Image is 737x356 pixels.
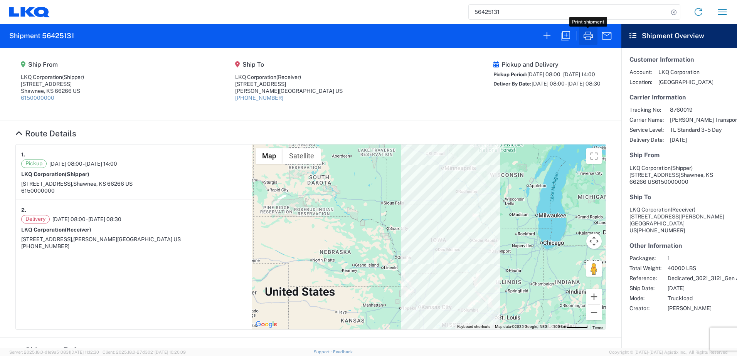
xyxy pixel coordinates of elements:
h5: Pickup and Delivery [493,61,601,68]
span: Pickup Period: [493,72,527,77]
span: [DATE] 10:20:09 [155,350,186,354]
span: [DATE] 08:00 - [DATE] 08:30 [532,81,601,87]
span: [STREET_ADDRESS], [21,236,73,242]
span: (Shipper) [65,171,89,177]
h5: Ship From [629,151,729,159]
span: Server: 2025.18.0-d1e9a510831 [9,350,99,354]
span: [DATE] 08:00 - [DATE] 14:00 [527,71,595,77]
div: [STREET_ADDRESS] [235,81,343,87]
header: Shipment Overview [621,24,737,48]
strong: 2. [21,205,26,215]
strong: LKQ Corporation [21,227,91,233]
span: 100 km [553,324,566,329]
a: Terms [592,326,603,330]
button: Map Scale: 100 km per 52 pixels [551,324,590,329]
div: LKQ Corporation [21,74,84,81]
span: Copyright © [DATE]-[DATE] Agistix Inc., All Rights Reserved [609,349,728,356]
div: [STREET_ADDRESS] [21,81,84,87]
span: (Receiver) [276,74,301,80]
div: LKQ Corporation [235,74,343,81]
span: Delivery [21,215,50,223]
span: Total Weight: [629,265,661,272]
a: Feedback [333,349,353,354]
img: Google [254,319,279,329]
span: [STREET_ADDRESS] [629,172,680,178]
span: Location: [629,79,652,86]
div: 6150000000 [21,187,246,194]
span: 6150000000 [655,179,688,185]
h2: Shipment 56425131 [9,31,74,40]
address: Shawnee, KS 66266 US [629,165,729,185]
h5: Carrier Information [629,94,729,101]
span: (Receiver) [65,227,91,233]
button: Map camera controls [586,233,602,249]
span: Carrier Name: [629,116,664,123]
span: Client: 2025.18.0-27d3021 [103,350,186,354]
a: 6150000000 [21,95,54,101]
address: [PERSON_NAME][GEOGRAPHIC_DATA] US [629,206,729,234]
span: LKQ Corporation [658,69,713,76]
span: [DATE] 08:00 - [DATE] 08:30 [52,216,121,223]
h5: Ship To [235,61,343,68]
span: (Receiver) [671,207,695,213]
span: Account: [629,69,652,76]
span: Tracking No: [629,106,664,113]
div: [PHONE_NUMBER] [21,243,246,250]
span: [PERSON_NAME][GEOGRAPHIC_DATA] US [73,236,181,242]
h5: Other Information [629,242,729,249]
span: Shawnee, KS 66266 US [73,181,133,187]
span: Packages: [629,255,661,262]
span: Deliver By Date: [493,81,532,87]
button: Toggle fullscreen view [586,148,602,164]
a: Hide Details [15,129,76,138]
div: Shawnee, KS 66266 US [21,87,84,94]
h5: Ship To [629,193,729,201]
div: [PERSON_NAME][GEOGRAPHIC_DATA] US [235,87,343,94]
span: (Shipper) [62,74,84,80]
a: Support [314,349,333,354]
button: Drag Pegman onto the map to open Street View [586,261,602,277]
span: Mode: [629,295,661,302]
h5: Customer Information [629,56,729,63]
span: Delivery Date: [629,136,664,143]
span: Reference: [629,275,661,282]
button: Show street map [256,148,283,164]
span: [STREET_ADDRESS], [21,181,73,187]
span: Pickup [21,160,47,168]
span: LKQ Corporation [629,165,671,171]
strong: 1. [21,150,25,160]
span: Service Level: [629,126,664,133]
button: Show satellite imagery [283,148,321,164]
input: Shipment, tracking or reference number [469,5,668,19]
span: [PHONE_NUMBER] [637,227,685,233]
a: Hide Details [15,346,106,355]
span: Creator: [629,305,661,312]
a: [PHONE_NUMBER] [235,95,283,101]
span: Ship Date: [629,285,661,292]
span: [GEOGRAPHIC_DATA] [658,79,713,86]
button: Zoom in [586,289,602,304]
a: Open this area in Google Maps (opens a new window) [254,319,279,329]
span: [DATE] 11:12:30 [70,350,99,354]
span: [DATE] 08:00 - [DATE] 14:00 [49,160,117,167]
h5: Ship From [21,61,84,68]
span: Map data ©2025 Google, INEGI [495,324,549,329]
button: Keyboard shortcuts [457,324,490,329]
span: LKQ Corporation [STREET_ADDRESS] [629,207,695,220]
button: Zoom out [586,305,602,320]
span: (Shipper) [671,165,693,171]
strong: LKQ Corporation [21,171,89,177]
